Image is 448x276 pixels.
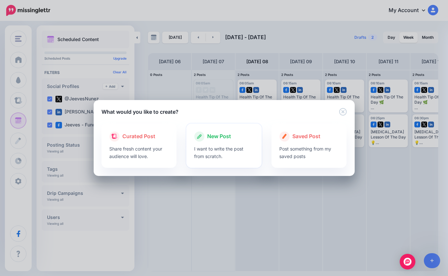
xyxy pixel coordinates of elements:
[207,132,231,141] span: New Post
[111,134,118,139] img: curate.png
[279,145,339,160] p: Post something from my saved posts
[292,132,320,141] span: Saved Post
[400,254,415,269] div: Open Intercom Messenger
[339,108,347,116] button: Close
[194,145,254,160] p: I want to write the post from scratch.
[109,145,169,160] p: Share fresh content your audience will love.
[122,132,155,141] span: Curated Post
[282,134,287,139] img: create.png
[101,108,178,116] h5: What would you like to create?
